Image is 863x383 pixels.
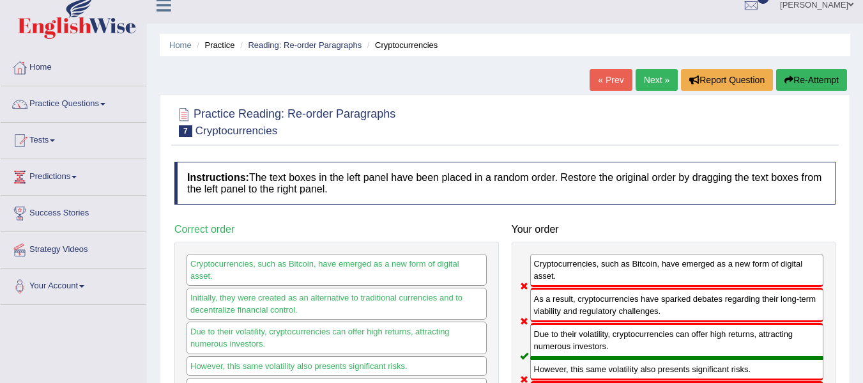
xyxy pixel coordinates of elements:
div: However, this same volatility also presents significant risks. [530,358,824,380]
a: Predictions [1,159,146,191]
div: Due to their volatility, cryptocurrencies can offer high returns, attracting numerous investors. [187,322,487,354]
a: Next » [636,69,678,91]
div: As a result, cryptocurrencies have sparked debates regarding their long-term viability and regula... [530,288,824,322]
a: Tests [1,123,146,155]
div: Cryptocurrencies, such as Bitcoin, have emerged as a new form of digital asset. [530,254,824,287]
div: Cryptocurrencies, such as Bitcoin, have emerged as a new form of digital asset. [187,254,487,286]
small: Cryptocurrencies [195,125,278,137]
h4: The text boxes in the left panel have been placed in a random order. Restore the original order b... [174,162,836,205]
a: Strategy Videos [1,232,146,264]
a: Success Stories [1,196,146,228]
a: Home [1,50,146,82]
b: Instructions: [187,172,249,183]
div: Initially, they were created as an alternative to traditional currencies and to decentralize fina... [187,288,487,320]
li: Cryptocurrencies [364,39,438,51]
button: Re-Attempt [776,69,847,91]
div: Due to their volatility, cryptocurrencies can offer high returns, attracting numerous investors. [530,323,824,357]
a: Your Account [1,269,146,301]
li: Practice [194,39,234,51]
h4: Correct order [174,224,499,235]
a: Home [169,40,192,50]
span: 7 [179,125,192,137]
a: « Prev [590,69,632,91]
h2: Practice Reading: Re-order Paragraphs [174,105,395,137]
div: However, this same volatility also presents significant risks. [187,356,487,376]
a: Reading: Re-order Paragraphs [248,40,362,50]
a: Practice Questions [1,86,146,118]
button: Report Question [681,69,773,91]
h4: Your order [512,224,836,235]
